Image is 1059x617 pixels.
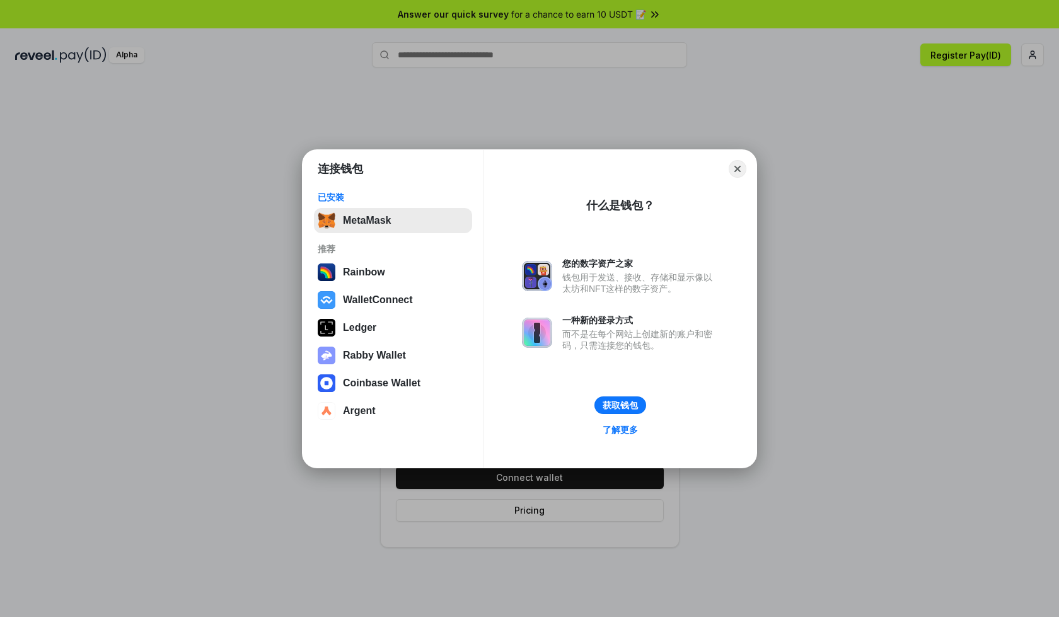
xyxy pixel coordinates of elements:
[343,322,376,333] div: Ledger
[343,267,385,278] div: Rainbow
[562,314,719,326] div: 一种新的登录方式
[586,198,654,213] div: 什么是钱包？
[314,287,472,313] button: WalletConnect
[562,258,719,269] div: 您的数字资产之家
[522,261,552,291] img: svg+xml,%3Csvg%20xmlns%3D%22http%3A%2F%2Fwww.w3.org%2F2000%2Fsvg%22%20fill%3D%22none%22%20viewBox...
[343,215,391,226] div: MetaMask
[318,243,468,255] div: 推荐
[603,400,638,411] div: 获取钱包
[318,402,335,420] img: svg+xml,%3Csvg%20width%3D%2228%22%20height%3D%2228%22%20viewBox%3D%220%200%2028%2028%22%20fill%3D...
[603,424,638,435] div: 了解更多
[343,350,406,361] div: Rabby Wallet
[318,374,335,392] img: svg+xml,%3Csvg%20width%3D%2228%22%20height%3D%2228%22%20viewBox%3D%220%200%2028%2028%22%20fill%3D...
[314,343,472,368] button: Rabby Wallet
[314,260,472,285] button: Rainbow
[594,396,646,414] button: 获取钱包
[562,272,719,294] div: 钱包用于发送、接收、存储和显示像以太坊和NFT这样的数字资产。
[318,212,335,229] img: svg+xml,%3Csvg%20fill%3D%22none%22%20height%3D%2233%22%20viewBox%3D%220%200%2035%2033%22%20width%...
[314,371,472,396] button: Coinbase Wallet
[343,378,420,389] div: Coinbase Wallet
[522,318,552,348] img: svg+xml,%3Csvg%20xmlns%3D%22http%3A%2F%2Fwww.w3.org%2F2000%2Fsvg%22%20fill%3D%22none%22%20viewBox...
[318,263,335,281] img: svg+xml,%3Csvg%20width%3D%22120%22%20height%3D%22120%22%20viewBox%3D%220%200%20120%20120%22%20fil...
[729,160,746,178] button: Close
[314,208,472,233] button: MetaMask
[343,294,413,306] div: WalletConnect
[318,192,468,203] div: 已安装
[318,161,363,176] h1: 连接钱包
[343,405,376,417] div: Argent
[314,398,472,424] button: Argent
[314,315,472,340] button: Ledger
[318,319,335,337] img: svg+xml,%3Csvg%20xmlns%3D%22http%3A%2F%2Fwww.w3.org%2F2000%2Fsvg%22%20width%3D%2228%22%20height%3...
[318,291,335,309] img: svg+xml,%3Csvg%20width%3D%2228%22%20height%3D%2228%22%20viewBox%3D%220%200%2028%2028%22%20fill%3D...
[562,328,719,351] div: 而不是在每个网站上创建新的账户和密码，只需连接您的钱包。
[318,347,335,364] img: svg+xml,%3Csvg%20xmlns%3D%22http%3A%2F%2Fwww.w3.org%2F2000%2Fsvg%22%20fill%3D%22none%22%20viewBox...
[595,422,645,438] a: 了解更多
